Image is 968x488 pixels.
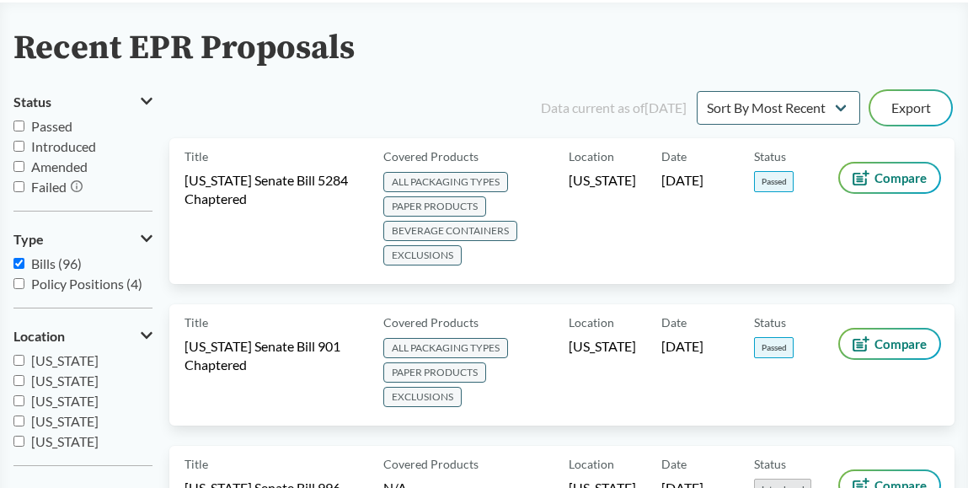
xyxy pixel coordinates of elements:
[383,196,486,217] span: PAPER PRODUCTS
[13,232,44,247] span: Type
[13,322,152,351] button: Location
[569,337,636,356] span: [US_STATE]
[13,258,24,269] input: Bills (96)
[31,138,96,154] span: Introduced
[31,352,99,368] span: [US_STATE]
[383,455,479,473] span: Covered Products
[13,225,152,254] button: Type
[569,171,636,190] span: [US_STATE]
[13,88,152,116] button: Status
[31,179,67,195] span: Failed
[31,276,142,292] span: Policy Positions (4)
[383,147,479,165] span: Covered Products
[383,245,462,265] span: EXCLUSIONS
[840,164,939,192] button: Compare
[383,221,517,241] span: BEVERAGE CONTAINERS
[13,416,24,426] input: [US_STATE]
[754,337,794,358] span: Passed
[13,94,51,110] span: Status
[874,171,927,185] span: Compare
[31,255,82,271] span: Bills (96)
[661,147,687,165] span: Date
[13,121,24,131] input: Passed
[661,314,687,331] span: Date
[569,314,614,331] span: Location
[185,455,208,473] span: Title
[13,161,24,172] input: Amended
[13,395,24,406] input: [US_STATE]
[13,141,24,152] input: Introduced
[754,455,786,473] span: Status
[754,314,786,331] span: Status
[13,436,24,447] input: [US_STATE]
[185,147,208,165] span: Title
[754,171,794,192] span: Passed
[661,455,687,473] span: Date
[569,455,614,473] span: Location
[840,330,939,358] button: Compare
[661,337,703,356] span: [DATE]
[31,373,99,389] span: [US_STATE]
[185,314,208,331] span: Title
[383,362,486,383] span: PAPER PRODUCTS
[383,314,479,331] span: Covered Products
[870,91,951,125] button: Export
[13,375,24,386] input: [US_STATE]
[383,387,462,407] span: EXCLUSIONS
[31,393,99,409] span: [US_STATE]
[185,171,363,208] span: [US_STATE] Senate Bill 5284 Chaptered
[383,172,508,192] span: ALL PACKAGING TYPES
[541,98,687,118] div: Data current as of [DATE]
[383,338,508,358] span: ALL PACKAGING TYPES
[31,118,72,134] span: Passed
[661,171,703,190] span: [DATE]
[13,278,24,289] input: Policy Positions (4)
[754,147,786,165] span: Status
[185,337,363,374] span: [US_STATE] Senate Bill 901 Chaptered
[31,433,99,449] span: [US_STATE]
[31,413,99,429] span: [US_STATE]
[13,181,24,192] input: Failed
[31,158,88,174] span: Amended
[874,337,927,351] span: Compare
[13,355,24,366] input: [US_STATE]
[13,29,355,67] h2: Recent EPR Proposals
[13,329,65,344] span: Location
[569,147,614,165] span: Location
